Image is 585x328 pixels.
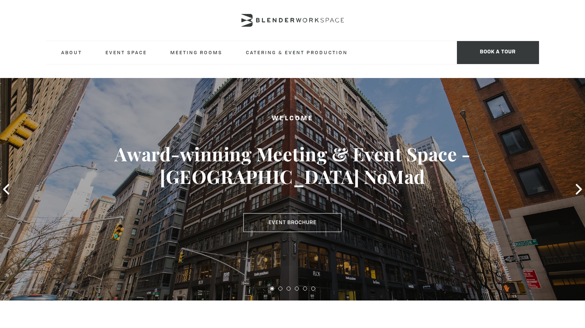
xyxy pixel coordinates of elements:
a: Catering & Event Production [239,41,354,64]
a: About [55,41,89,64]
h2: Welcome [29,114,556,124]
a: Event Brochure [243,213,342,232]
a: Meeting Rooms [164,41,229,64]
iframe: Chat Widget [544,289,585,328]
span: Book a tour [457,41,539,64]
h3: Award-winning Meeting & Event Space - [GEOGRAPHIC_DATA] NoMad [29,142,556,188]
a: Event Space [99,41,154,64]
